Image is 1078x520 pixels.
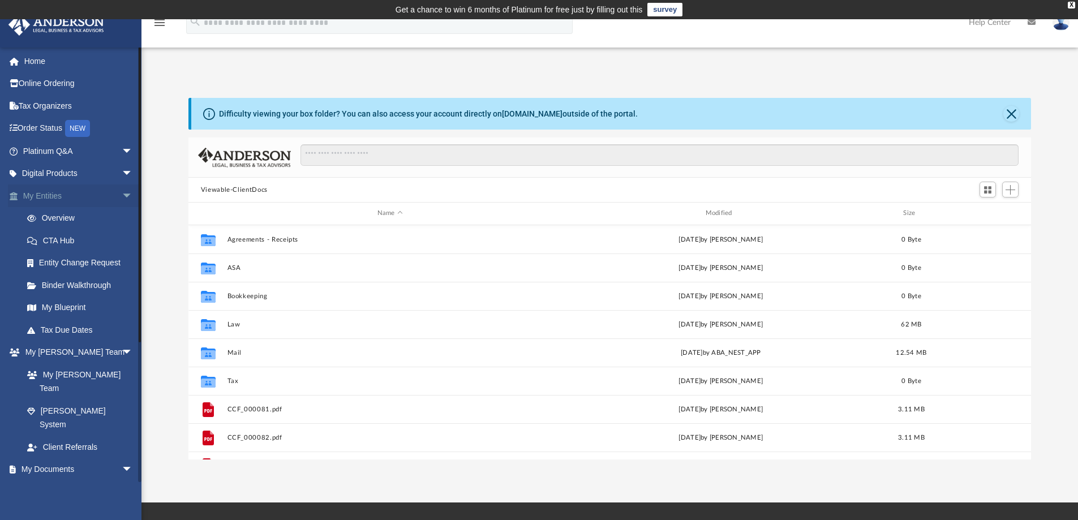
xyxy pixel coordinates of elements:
[227,236,553,243] button: Agreements - Receipts
[558,291,884,301] div: [DATE] by [PERSON_NAME]
[901,264,921,270] span: 0 Byte
[647,3,682,16] a: survey
[219,108,638,120] div: Difficulty viewing your box folder? You can also access your account directly on outside of the p...
[122,162,144,186] span: arrow_drop_down
[227,293,553,300] button: Bookkeeping
[1002,182,1019,197] button: Add
[153,16,166,29] i: menu
[122,140,144,163] span: arrow_drop_down
[122,341,144,364] span: arrow_drop_down
[558,376,884,386] div: [DATE] by [PERSON_NAME]
[5,14,108,36] img: Anderson Advisors Platinum Portal
[16,363,139,399] a: My [PERSON_NAME] Team
[396,3,643,16] div: Get a chance to win 6 months of Platinum for free just by filling out this
[901,293,921,299] span: 0 Byte
[557,208,883,218] div: Modified
[16,480,139,503] a: Box
[681,349,703,355] span: [DATE]
[8,458,144,481] a: My Documentsarrow_drop_down
[888,208,934,218] div: Size
[558,432,884,442] div: [DATE] by [PERSON_NAME]
[227,377,553,385] button: Tax
[189,15,201,28] i: search
[502,109,562,118] a: [DOMAIN_NAME]
[901,377,921,384] span: 0 Byte
[8,184,150,207] a: My Entitiesarrow_drop_down
[16,274,150,296] a: Binder Walkthrough
[227,406,553,413] button: CCF_000081.pdf
[122,458,144,482] span: arrow_drop_down
[65,120,90,137] div: NEW
[8,341,144,364] a: My [PERSON_NAME] Teamarrow_drop_down
[227,321,553,328] button: Law
[8,72,150,95] a: Online Ordering
[901,321,921,327] span: 62 MB
[898,406,925,412] span: 3.11 MB
[16,319,150,341] a: Tax Due Dates
[8,140,150,162] a: Platinum Q&Aarrow_drop_down
[122,184,144,208] span: arrow_drop_down
[1053,14,1070,31] img: User Pic
[558,263,884,273] div: [DATE] by [PERSON_NAME]
[16,252,150,274] a: Entity Change Request
[16,207,150,230] a: Overview
[939,208,1018,218] div: id
[8,117,150,140] a: Order StatusNEW
[558,234,884,244] div: [DATE] by [PERSON_NAME]
[16,229,150,252] a: CTA Hub
[8,50,150,72] a: Home
[227,434,553,441] button: CCF_000082.pdf
[16,399,144,436] a: [PERSON_NAME] System
[8,162,150,185] a: Digital Productsarrow_drop_down
[16,436,144,458] a: Client Referrals
[898,434,925,440] span: 3.11 MB
[201,185,268,195] button: Viewable-ClientDocs
[300,144,1019,166] input: Search files and folders
[194,208,222,218] div: id
[8,94,150,117] a: Tax Organizers
[558,347,884,358] div: by ABA_NEST_APP
[1003,106,1019,122] button: Close
[558,404,884,414] div: [DATE] by [PERSON_NAME]
[188,225,1032,459] div: grid
[980,182,997,197] button: Switch to Grid View
[227,264,553,272] button: ASA
[558,319,884,329] div: by [PERSON_NAME]
[678,321,701,327] span: [DATE]
[227,349,553,356] button: Mail
[153,22,166,29] a: menu
[901,236,921,242] span: 0 Byte
[16,296,144,319] a: My Blueprint
[226,208,552,218] div: Name
[1068,2,1075,8] div: close
[896,349,926,355] span: 12.54 MB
